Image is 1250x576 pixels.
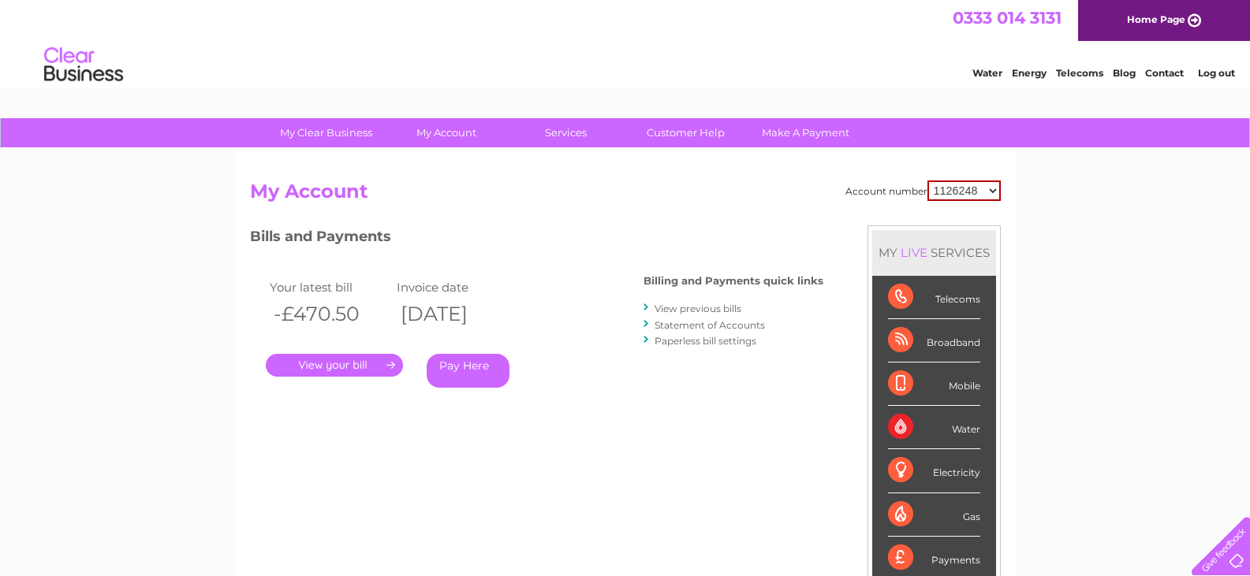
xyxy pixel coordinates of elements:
td: Your latest bill [266,277,393,298]
div: Mobile [888,362,980,406]
h2: My Account [250,180,1001,210]
a: Blog [1113,67,1136,79]
div: Water [888,406,980,449]
div: Electricity [888,449,980,492]
div: MY SERVICES [872,230,996,275]
h3: Bills and Payments [250,225,823,253]
a: Statement of Accounts [655,319,765,331]
th: -£470.50 [266,298,393,330]
a: Services [501,118,631,147]
a: Log out [1198,67,1235,79]
h4: Billing and Payments quick links [644,275,823,287]
td: Invoice date [393,277,520,298]
div: Clear Business is a trading name of Verastar Limited (registered in [GEOGRAPHIC_DATA] No. 3667643... [253,9,998,76]
div: Gas [888,493,980,537]
a: . [266,354,403,377]
img: logo.png [43,41,124,89]
a: Make A Payment [741,118,871,147]
a: Pay Here [427,354,509,388]
a: Telecoms [1056,67,1103,79]
div: Broadband [888,319,980,362]
a: Water [972,67,1002,79]
div: Account number [845,180,1001,201]
div: LIVE [897,245,931,260]
a: Contact [1145,67,1184,79]
a: My Clear Business [261,118,391,147]
div: Telecoms [888,276,980,319]
th: [DATE] [393,298,520,330]
a: My Account [381,118,511,147]
a: View previous bills [655,303,741,314]
a: Customer Help [621,118,751,147]
a: 0333 014 3131 [953,8,1062,28]
a: Paperless bill settings [655,335,756,347]
a: Energy [1012,67,1047,79]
